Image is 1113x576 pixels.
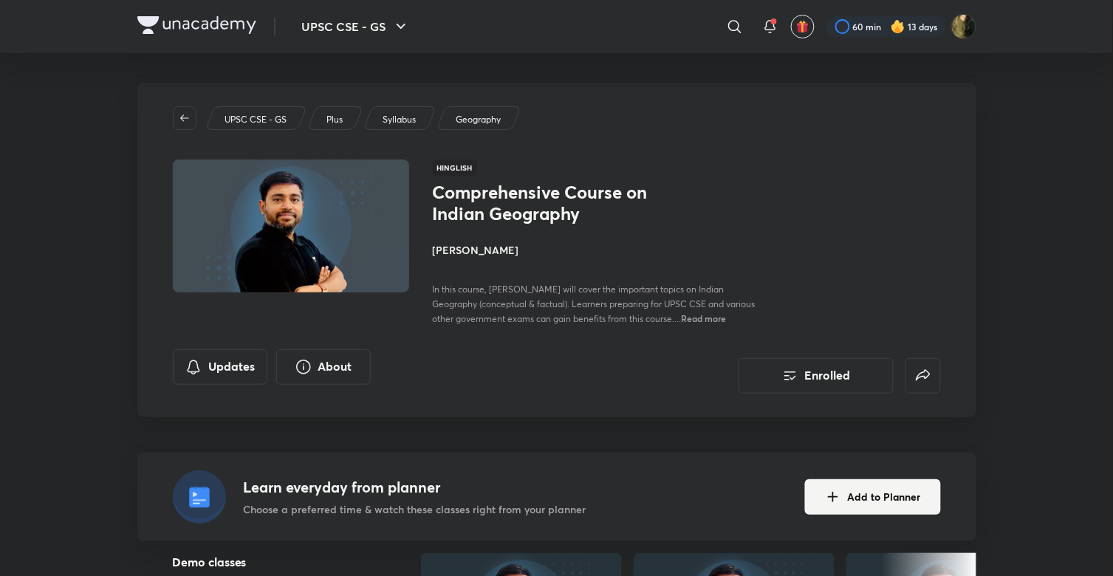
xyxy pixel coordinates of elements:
[739,358,894,394] button: Enrolled
[173,553,374,571] h5: Demo classes
[433,160,477,176] span: Hinglish
[137,16,256,38] a: Company Logo
[326,113,343,126] p: Plus
[383,113,416,126] p: Syllabus
[791,15,815,38] button: avatar
[433,284,756,324] span: In this course, [PERSON_NAME] will cover the important topics on Indian Geography (conceptual & f...
[276,349,371,385] button: About
[905,358,941,394] button: false
[323,113,345,126] a: Plus
[453,113,503,126] a: Geography
[225,113,287,126] p: UPSC CSE - GS
[805,479,941,515] button: Add to Planner
[796,20,809,33] img: avatar
[433,182,674,224] h1: Comprehensive Course on Indian Geography
[244,476,586,498] h4: Learn everyday from planner
[222,113,289,126] a: UPSC CSE - GS
[951,14,976,39] img: Ruhi Chi
[891,19,905,34] img: streak
[244,501,586,517] p: Choose a preferred time & watch these classes right from your planner
[170,158,411,294] img: Thumbnail
[137,16,256,34] img: Company Logo
[682,312,727,324] span: Read more
[433,242,764,258] h4: [PERSON_NAME]
[456,113,501,126] p: Geography
[293,12,419,41] button: UPSC CSE - GS
[380,113,418,126] a: Syllabus
[173,349,267,385] button: Updates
